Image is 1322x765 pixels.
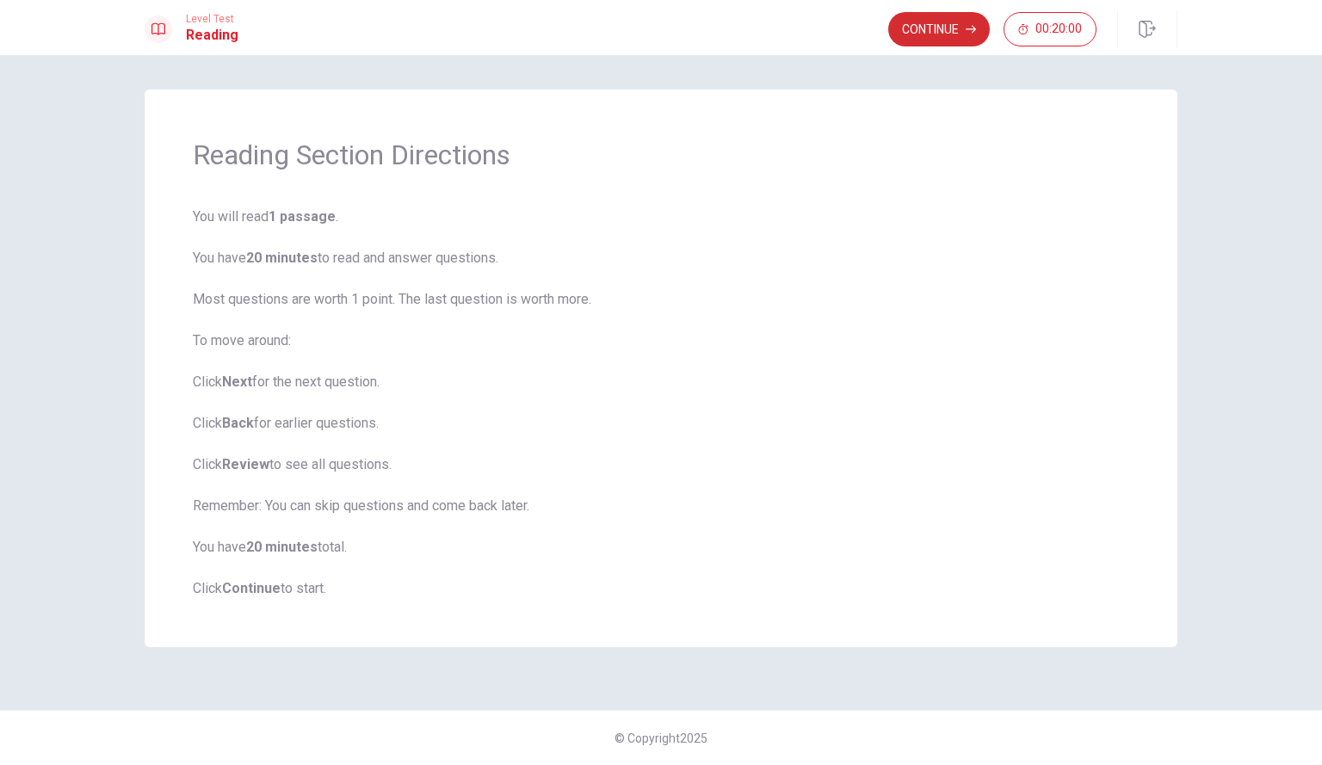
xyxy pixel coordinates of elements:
[222,580,281,596] b: Continue
[615,731,707,745] span: © Copyright 2025
[186,13,238,25] span: Level Test
[222,415,254,431] b: Back
[1004,12,1097,46] button: 00:20:00
[222,456,269,472] b: Review
[193,138,1129,172] h1: Reading Section Directions
[193,207,1129,599] span: You will read . You have to read and answer questions. Most questions are worth 1 point. The last...
[186,25,238,46] h1: Reading
[222,373,252,390] b: Next
[1035,22,1082,36] span: 00:20:00
[246,250,318,266] b: 20 minutes
[246,539,318,555] b: 20 minutes
[888,12,990,46] button: Continue
[269,208,336,225] b: 1 passage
